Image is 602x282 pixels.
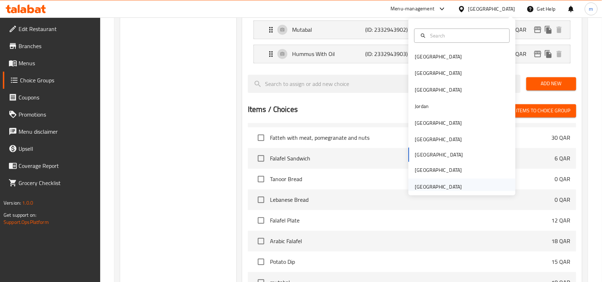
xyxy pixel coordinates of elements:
[415,86,462,94] div: [GEOGRAPHIC_DATA]
[248,75,521,93] input: search
[3,55,101,72] a: Menus
[3,157,101,174] a: Coverage Report
[511,26,532,34] p: 0 QAR
[19,179,95,187] span: Grocery Checklist
[555,154,571,163] p: 6 QAR
[415,70,462,77] div: [GEOGRAPHIC_DATA]
[254,213,269,228] span: Select choice
[248,18,576,42] li: Expand
[19,25,95,33] span: Edit Restaurant
[555,196,571,204] p: 0 QAR
[254,45,570,63] div: Expand
[511,50,532,58] p: 0 QAR
[254,193,269,207] span: Select choice
[415,103,429,111] div: Jordan
[292,50,365,58] p: Hummus With Oil
[254,172,269,187] span: Select choice
[270,216,552,225] span: Falafel Plate
[415,119,462,127] div: [GEOGRAPHIC_DATA]
[3,89,101,106] a: Coupons
[19,127,95,136] span: Menu disclaimer
[270,258,552,266] span: Potato Dip
[365,26,414,34] p: (ID: 2332943902)
[19,144,95,153] span: Upsell
[391,5,435,13] div: Menu-management
[3,37,101,55] a: Branches
[270,134,552,142] span: Fatteh with meat, pomegranate and nuts
[552,258,571,266] p: 15 QAR
[494,104,576,118] button: Add (0) items to choice group
[20,76,95,84] span: Choice Groups
[552,134,571,142] p: 30 QAR
[589,5,593,13] span: m
[543,25,554,35] button: duplicate
[3,20,101,37] a: Edit Restaurant
[499,107,571,116] span: Add (0) items to choice group
[4,217,49,227] a: Support.OpsPlatform
[552,237,571,246] p: 18 QAR
[365,50,414,58] p: (ID: 2332943903)
[526,77,576,91] button: Add New
[532,80,571,88] span: Add New
[532,25,543,35] button: edit
[270,237,552,246] span: Arabic Falafel
[554,25,565,35] button: delete
[254,21,570,39] div: Expand
[555,175,571,184] p: 0 QAR
[270,175,555,184] span: Tanoor Bread
[248,104,298,115] h2: Items / Choices
[554,49,565,60] button: delete
[468,5,515,13] div: [GEOGRAPHIC_DATA]
[415,166,462,174] div: [GEOGRAPHIC_DATA]
[254,234,269,249] span: Select choice
[292,26,365,34] p: Mutabal
[532,49,543,60] button: edit
[543,49,554,60] button: duplicate
[270,196,555,204] span: Lebanese Bread
[19,59,95,67] span: Menus
[552,216,571,225] p: 12 QAR
[3,106,101,123] a: Promotions
[254,151,269,166] span: Select choice
[248,42,576,66] li: Expand
[3,174,101,191] a: Grocery Checklist
[4,198,21,207] span: Version:
[415,53,462,61] div: [GEOGRAPHIC_DATA]
[3,123,101,140] a: Menu disclaimer
[254,255,269,270] span: Select choice
[19,110,95,119] span: Promotions
[19,93,95,102] span: Coupons
[415,136,462,144] div: [GEOGRAPHIC_DATA]
[4,210,36,220] span: Get support on:
[254,130,269,145] span: Select choice
[19,42,95,50] span: Branches
[22,198,33,207] span: 1.0.0
[3,140,101,157] a: Upsell
[3,72,101,89] a: Choice Groups
[428,32,505,40] input: Search
[415,183,462,191] div: [GEOGRAPHIC_DATA]
[19,161,95,170] span: Coverage Report
[270,154,555,163] span: Falafel Sandwich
